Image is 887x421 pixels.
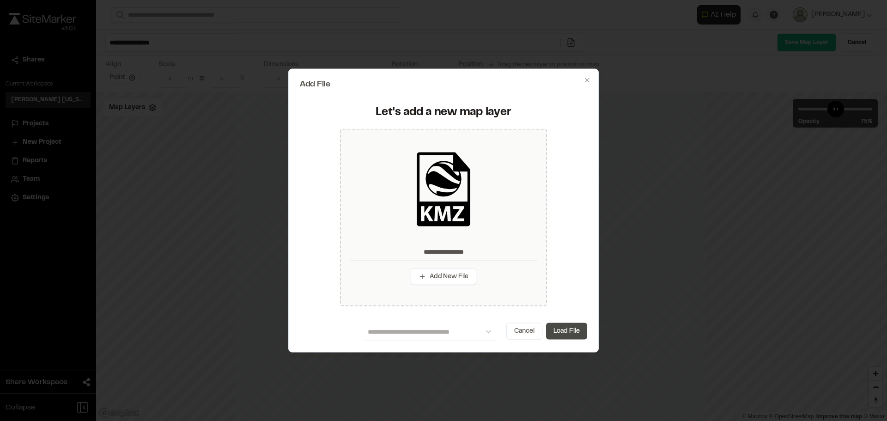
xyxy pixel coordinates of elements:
button: Cancel [506,323,542,340]
img: kmz_black_icon.png [407,152,480,226]
h2: Add File [300,80,587,88]
button: Load File [546,323,587,340]
button: Add New File [411,268,476,285]
div: Add New File [340,129,547,306]
div: Let's add a new map layer [305,105,582,120]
